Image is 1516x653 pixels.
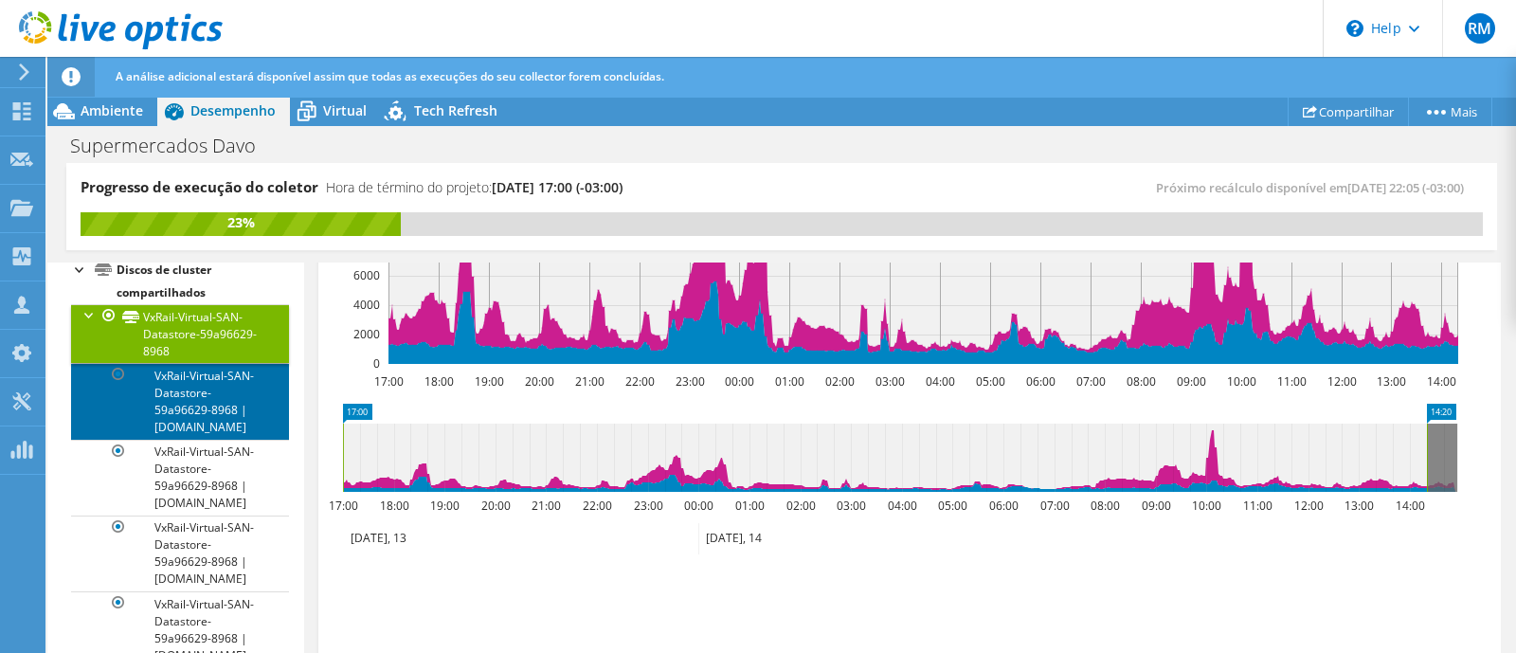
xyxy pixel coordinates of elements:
span: Desempenho [190,101,276,119]
a: Compartilhar [1288,97,1409,126]
text: 0 [373,355,380,372]
text: 18:00 [380,498,409,514]
a: VxRail-Virtual-SAN-Datastore-59a96629-8968 | [DOMAIN_NAME] [71,516,289,591]
span: Virtual [323,101,367,119]
text: 6000 [353,267,380,283]
span: A análise adicional estará disponível assim que todas as execuções do seu collector forem concluí... [116,68,664,84]
text: 05:00 [938,498,967,514]
span: Tech Refresh [414,101,497,119]
text: 23:00 [676,373,705,390]
text: 14:00 [1396,498,1425,514]
text: 07:00 [1076,373,1106,390]
text: 19:00 [430,498,460,514]
text: 08:00 [1091,498,1120,514]
text: 02:00 [786,498,816,514]
span: [DATE] 17:00 (-03:00) [492,178,623,196]
text: 13:00 [1377,373,1406,390]
text: 00:00 [684,498,713,514]
text: 12:00 [1294,498,1324,514]
text: 17:00 [374,373,404,390]
text: 21:00 [532,498,561,514]
text: 20:00 [525,373,554,390]
span: RM [1465,13,1495,44]
text: 13:00 [1345,498,1374,514]
h4: Hora de término do projeto: [326,177,623,198]
div: Discos de cluster compartilhados [117,259,289,304]
text: 10:00 [1227,373,1256,390]
text: 09:00 [1142,498,1171,514]
text: 01:00 [775,373,804,390]
text: 05:00 [976,373,1005,390]
span: [DATE] 22:05 (-03:00) [1347,179,1464,196]
a: VxRail-Virtual-SAN-Datastore-59a96629-8968 | [DOMAIN_NAME] [71,440,289,516]
text: 12:00 [1327,373,1357,390]
text: 03:00 [875,373,905,390]
span: Próximo recálculo disponível em [1156,179,1473,196]
text: 10:00 [1192,498,1221,514]
text: 11:00 [1277,373,1307,390]
text: 20:00 [481,498,511,514]
text: 22:00 [625,373,655,390]
text: 19:00 [475,373,504,390]
text: 21:00 [575,373,605,390]
text: 04:00 [926,373,955,390]
a: VxRail-Virtual-SAN-Datastore-59a96629-8968 [71,304,289,363]
text: 2000 [353,326,380,342]
text: 4000 [353,297,380,313]
h1: Supermercados Davo [62,136,285,156]
text: 09:00 [1177,373,1206,390]
text: 06:00 [1026,373,1056,390]
text: 07:00 [1040,498,1070,514]
text: 11:00 [1243,498,1272,514]
text: 14:00 [1427,373,1456,390]
div: 23% [81,212,401,233]
text: 02:00 [825,373,855,390]
text: 06:00 [989,498,1019,514]
text: 00:00 [725,373,754,390]
text: 22:00 [583,498,612,514]
text: 03:00 [837,498,866,514]
text: 23:00 [634,498,663,514]
text: 08:00 [1127,373,1156,390]
text: 18:00 [424,373,454,390]
svg: \n [1346,20,1363,37]
span: Ambiente [81,101,143,119]
text: 17:00 [329,498,358,514]
text: 01:00 [735,498,765,514]
text: 04:00 [888,498,917,514]
a: Mais [1408,97,1492,126]
a: VxRail-Virtual-SAN-Datastore-59a96629-8968 | [DOMAIN_NAME] [71,363,289,439]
